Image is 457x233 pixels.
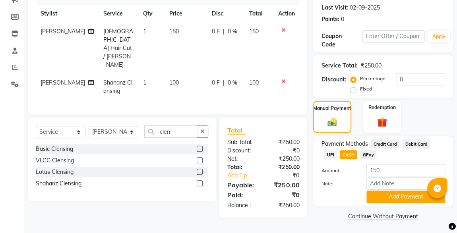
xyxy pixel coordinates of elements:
[36,179,81,188] div: Shahanz Clensing
[169,79,179,86] span: 100
[228,27,237,36] span: 0 %
[313,105,351,112] label: Manual Payment
[36,168,74,176] div: Lotus Clensing
[368,104,396,111] label: Redemption
[321,75,346,84] div: Discount:
[228,79,237,87] span: 0 %
[325,117,340,127] img: _cash.svg
[212,27,220,36] span: 0 F
[41,28,85,35] span: [PERSON_NAME]
[144,125,197,138] input: Search or Scan
[221,171,270,180] a: Add Tip
[143,28,146,35] span: 1
[249,28,259,35] span: 150
[366,164,445,176] input: Amount
[366,191,445,203] button: Add Payment
[221,146,263,155] div: Discount:
[221,201,263,210] div: Balance :
[428,31,450,42] button: Apply
[321,32,362,49] div: Coupon Code
[244,5,273,23] th: Total
[103,79,132,94] span: Shahanz Clensing
[340,150,357,159] span: CASH
[321,15,339,23] div: Points:
[360,150,376,159] span: GPay
[138,5,165,23] th: Qty
[263,138,306,146] div: ₹250.00
[223,27,225,36] span: |
[341,15,344,23] div: 0
[207,5,244,23] th: Disc
[321,62,357,70] div: Service Total:
[374,116,391,129] img: _gift.svg
[221,155,263,163] div: Net:
[324,150,337,159] span: UPI
[315,212,451,221] a: Continue Without Payment
[227,126,246,135] span: Total
[165,5,207,23] th: Price
[263,146,306,155] div: ₹0
[223,79,225,87] span: |
[366,177,445,190] input: Add Note
[349,4,380,12] div: 02-09-2025
[143,79,146,86] span: 1
[360,75,385,82] label: Percentage
[263,190,306,200] div: ₹0
[221,163,263,171] div: Total:
[99,5,138,23] th: Service
[371,139,399,148] span: Credit Card
[270,171,305,180] div: ₹0
[321,4,348,12] div: Last Visit:
[41,79,85,86] span: [PERSON_NAME]
[221,180,263,190] div: Payable:
[221,138,263,146] div: Sub Total:
[273,5,299,23] th: Action
[315,167,360,174] label: Amount:
[221,190,263,200] div: Paid:
[169,28,179,35] span: 150
[263,201,306,210] div: ₹250.00
[263,155,306,163] div: ₹250.00
[103,28,133,68] span: [DEMOGRAPHIC_DATA] Hair Cut / [PERSON_NAME]
[360,85,372,92] label: Fixed
[212,79,220,87] span: 0 F
[263,163,306,171] div: ₹250.00
[315,180,360,187] label: Note:
[321,140,368,148] span: Payment Methods
[249,79,259,86] span: 100
[36,145,73,153] div: Basic Clensing
[263,180,306,190] div: ₹250.00
[360,62,381,70] div: ₹250.00
[362,30,424,42] input: Enter Offer / Coupon Code
[403,139,430,148] span: Debit Card
[36,5,99,23] th: Stylist
[36,156,74,165] div: VLCC Clensing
